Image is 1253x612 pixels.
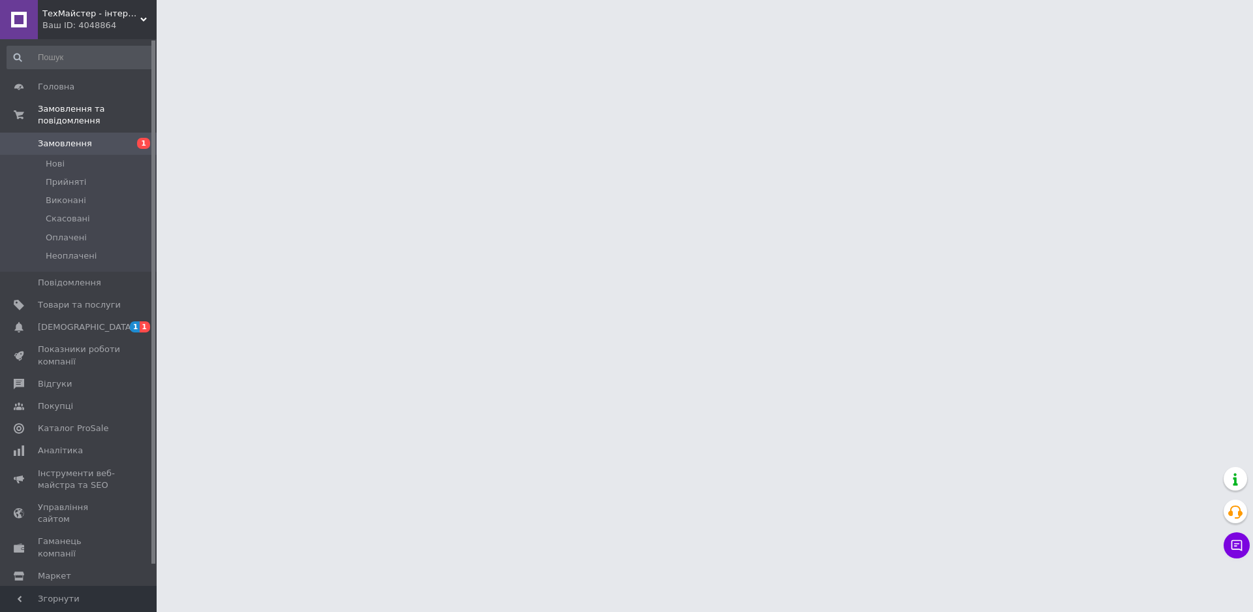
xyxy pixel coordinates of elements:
[38,277,101,289] span: Повідомлення
[38,445,83,457] span: Аналітика
[46,232,87,244] span: Оплачені
[130,321,140,332] span: 1
[46,250,97,262] span: Неоплачені
[46,176,86,188] span: Прийняті
[38,138,92,150] span: Замовлення
[137,138,150,149] span: 1
[38,536,121,559] span: Гаманець компанії
[38,468,121,491] span: Інструменти веб-майстра та SEO
[42,20,157,31] div: Ваш ID: 4048864
[42,8,140,20] span: ТехМайстер - інтернет-крамниця побутової техніки та товарів для дому
[38,344,121,367] span: Показники роботи компанії
[46,213,90,225] span: Скасовані
[140,321,150,332] span: 1
[7,46,154,69] input: Пошук
[38,400,73,412] span: Покупці
[38,81,74,93] span: Головна
[46,158,65,170] span: Нові
[1224,532,1250,558] button: Чат з покупцем
[38,423,108,434] span: Каталог ProSale
[38,299,121,311] span: Товари та послуги
[38,321,134,333] span: [DEMOGRAPHIC_DATA]
[46,195,86,206] span: Виконані
[38,570,71,582] span: Маркет
[38,502,121,525] span: Управління сайтом
[38,378,72,390] span: Відгуки
[38,103,157,127] span: Замовлення та повідомлення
